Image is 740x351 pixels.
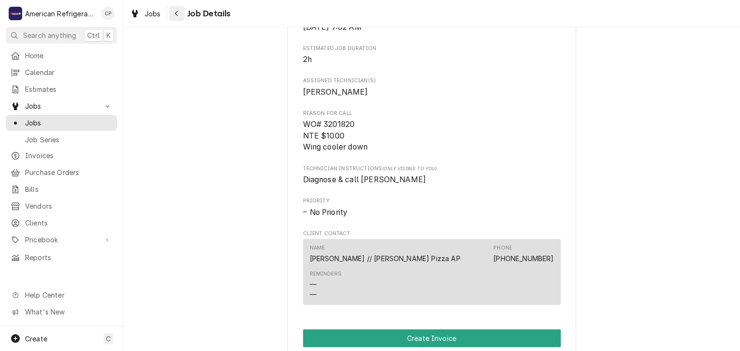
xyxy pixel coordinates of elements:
a: Go to Jobs [6,98,117,114]
div: Reason For Call [303,110,561,153]
a: Clients [6,215,117,231]
div: Reminders [310,270,342,300]
span: Vendors [25,201,112,211]
span: Reason For Call [303,110,561,117]
span: Jobs [25,101,98,111]
a: Invoices [6,148,117,163]
div: Name [310,244,461,263]
span: Purchase Orders [25,167,112,177]
div: No Priority [303,207,561,218]
div: Estimated Job Duration [303,45,561,65]
div: American Refrigeration LLC [25,9,96,19]
span: Clients [25,218,112,228]
span: Estimated Job Duration [303,45,561,52]
button: Search anythingCtrlK [6,27,117,44]
div: Assigned Technician(s) [303,77,561,98]
a: Estimates [6,81,117,97]
div: Button Group Row [303,329,561,347]
span: (Only Visible to You) [382,166,436,171]
span: Help Center [25,290,111,300]
div: — [310,279,317,289]
span: WO# 3201820 NTE $1000 Wing cooler down [303,120,368,151]
div: Phone [493,244,554,263]
span: Jobs [25,118,112,128]
span: Job Details [185,7,231,20]
span: K [106,30,111,40]
div: [object Object] [303,165,561,186]
a: Purchase Orders [6,164,117,180]
span: [DATE] 9:02 AM [303,23,362,32]
a: Jobs [6,115,117,131]
span: Search anything [23,30,76,40]
a: Home [6,48,117,63]
span: Pricebook [25,235,98,245]
div: — [310,289,317,300]
div: Client Contact [303,230,561,309]
span: Jobs [145,9,161,19]
a: Bills [6,181,117,197]
div: Cordel Pyle's Avatar [101,7,115,20]
span: 2h [303,55,312,64]
span: Technician Instructions [303,165,561,173]
span: Invoices [25,150,112,161]
span: Client Contact [303,230,561,238]
span: Calendar [25,67,112,77]
span: Assigned Technician(s) [303,77,561,85]
div: Client Contact List [303,239,561,309]
span: Priority [303,197,561,205]
span: Diagnose & call [PERSON_NAME] [303,175,426,184]
span: Create [25,335,47,343]
a: [PHONE_NUMBER] [493,254,554,263]
span: Home [25,50,112,61]
a: Reports [6,250,117,265]
a: Go to Pricebook [6,232,117,248]
span: [PERSON_NAME] [303,88,368,97]
button: Navigate back [169,6,185,21]
a: Jobs [126,6,165,22]
span: Bills [25,184,112,194]
div: Priority [303,197,561,218]
span: C [106,334,111,344]
div: American Refrigeration LLC's Avatar [9,7,22,20]
div: CP [101,7,115,20]
span: Priority [303,207,561,218]
span: Estimates [25,84,112,94]
span: Reports [25,252,112,263]
div: A [9,7,22,20]
a: Go to What's New [6,304,117,320]
a: Go to Help Center [6,287,117,303]
a: Calendar [6,64,117,80]
span: Job Series [25,135,112,145]
span: Ctrl [87,30,100,40]
div: Phone [493,244,512,252]
span: Reason For Call [303,119,561,153]
div: Reminders [310,270,342,278]
button: Create Invoice [303,329,561,347]
span: [object Object] [303,174,561,186]
a: Job Series [6,132,117,148]
a: Vendors [6,198,117,214]
div: Contact [303,239,561,305]
span: Estimated Job Duration [303,54,561,65]
span: What's New [25,307,111,317]
div: [PERSON_NAME] // [PERSON_NAME] Pizza AP [310,253,461,263]
div: Name [310,244,325,252]
span: Assigned Technician(s) [303,87,561,98]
